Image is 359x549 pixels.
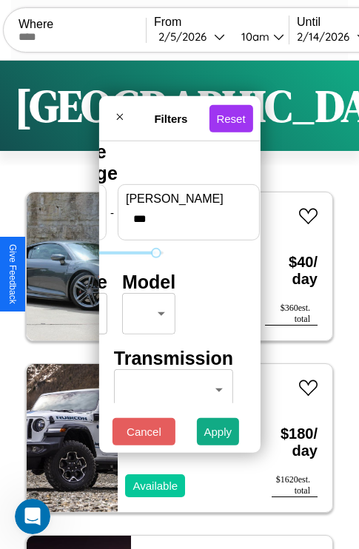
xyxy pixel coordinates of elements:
h4: Price Range [61,141,163,184]
div: 2 / 5 / 2026 [158,30,214,44]
div: 10am [234,30,273,44]
button: Reset [209,104,252,132]
h4: Filters [132,112,209,124]
h4: Model [122,272,175,293]
div: Give Feedback [7,244,18,304]
button: 10am [229,29,289,44]
button: Cancel [113,418,175,445]
h4: Make [61,272,107,293]
div: $ 1620 est. total [272,474,318,497]
p: Available [132,476,178,496]
h3: $ 180 / day [272,411,318,474]
h4: Transmission [114,348,233,369]
button: Apply [197,418,240,445]
label: From [154,16,289,29]
label: [PERSON_NAME] [126,192,252,206]
p: - [110,202,114,222]
div: 2 / 14 / 2026 [297,30,357,44]
h3: $ 40 / day [265,239,318,303]
div: $ 360 est. total [265,303,318,326]
label: Where [19,18,146,31]
iframe: Intercom live chat [15,499,50,534]
button: 2/5/2026 [154,29,229,44]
